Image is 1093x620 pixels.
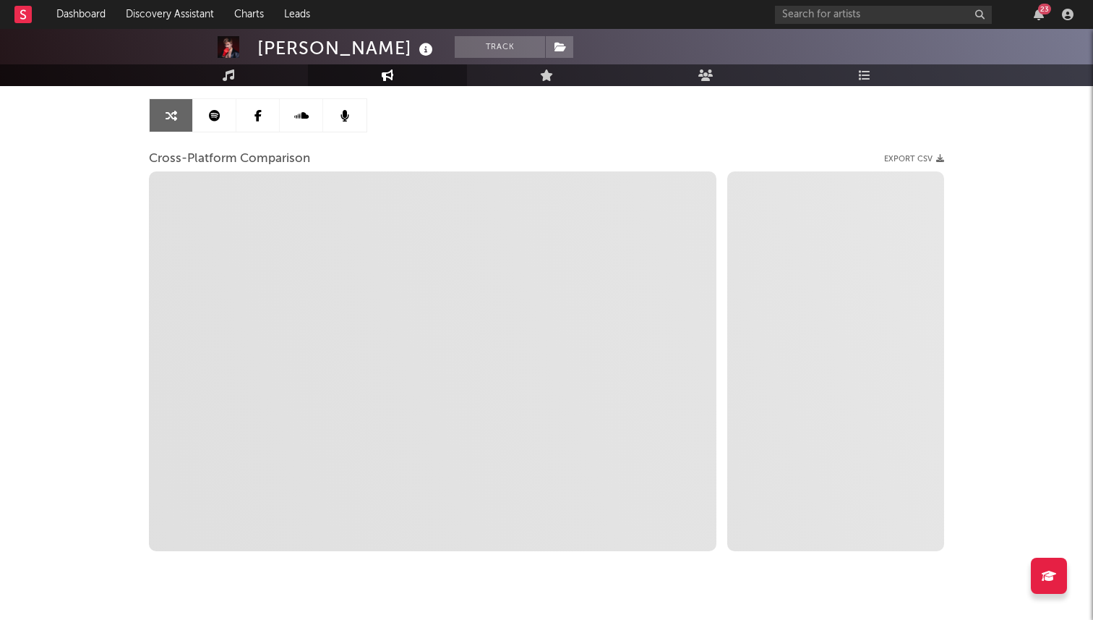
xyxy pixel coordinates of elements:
button: 23 [1034,9,1044,20]
span: Cross-Platform Comparison [149,150,310,168]
button: Track [455,36,545,58]
button: Export CSV [884,155,944,164]
div: [PERSON_NAME] [257,36,437,60]
div: 23 [1038,4,1051,14]
input: Search for artists [775,6,992,24]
